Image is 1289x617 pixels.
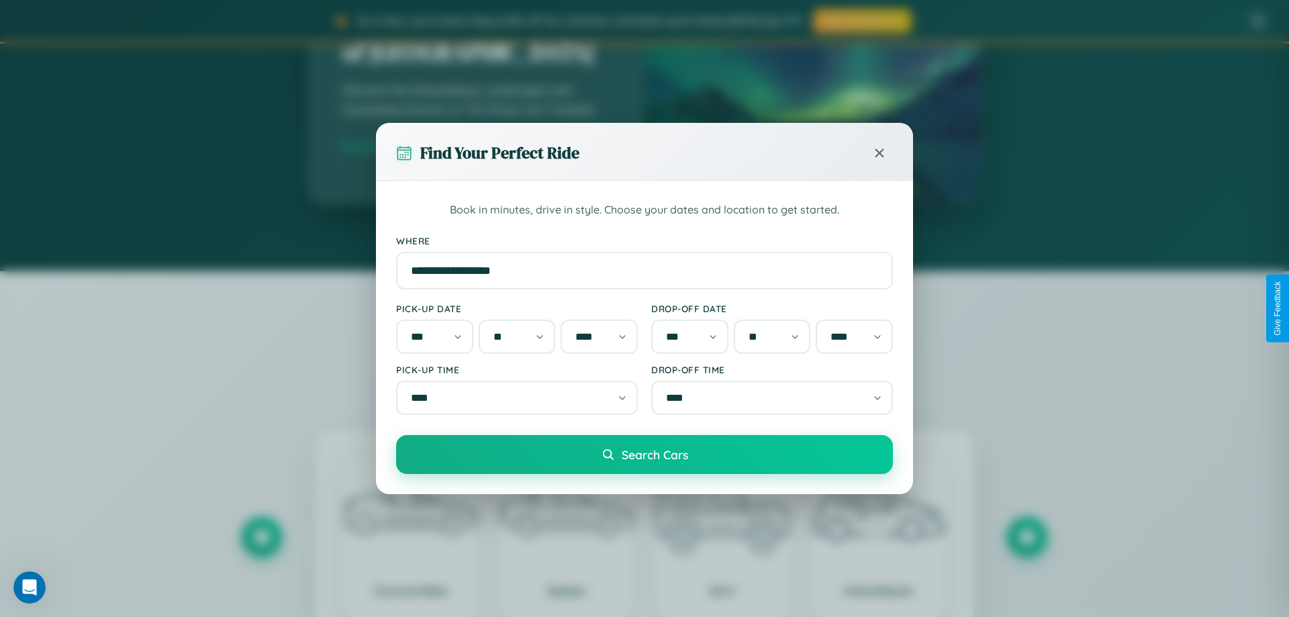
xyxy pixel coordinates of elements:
label: Drop-off Time [651,364,893,375]
label: Drop-off Date [651,303,893,314]
label: Pick-up Date [396,303,638,314]
p: Book in minutes, drive in style. Choose your dates and location to get started. [396,201,893,219]
span: Search Cars [622,447,688,462]
h3: Find Your Perfect Ride [420,142,579,164]
label: Pick-up Time [396,364,638,375]
label: Where [396,235,893,246]
button: Search Cars [396,435,893,474]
